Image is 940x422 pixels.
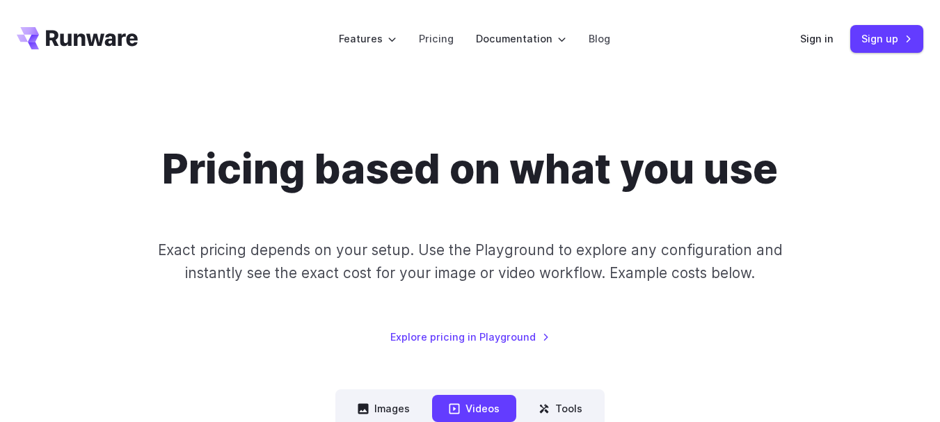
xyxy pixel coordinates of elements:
a: Go to / [17,27,138,49]
button: Images [341,395,427,422]
a: Sign up [850,25,923,52]
h1: Pricing based on what you use [162,145,778,194]
a: Sign in [800,31,834,47]
a: Blog [589,31,610,47]
label: Documentation [476,31,566,47]
button: Tools [522,395,599,422]
p: Exact pricing depends on your setup. Use the Playground to explore any configuration and instantl... [152,238,787,285]
button: Videos [432,395,516,422]
label: Features [339,31,397,47]
a: Explore pricing in Playground [390,329,550,345]
a: Pricing [419,31,454,47]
